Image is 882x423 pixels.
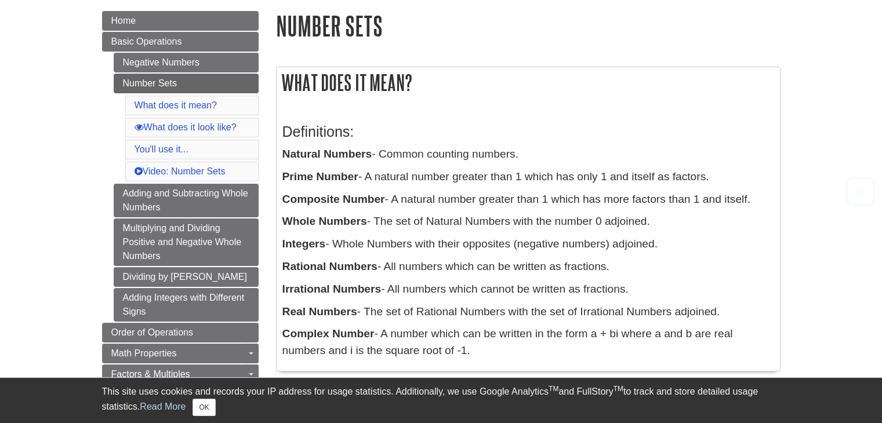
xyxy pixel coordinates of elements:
[102,323,259,342] a: Order of Operations
[135,122,237,132] a: What does it look like?
[111,37,182,46] span: Basic Operations
[282,283,382,295] b: Irrational Numbers
[282,123,774,140] h3: Definitions:
[282,213,774,230] p: - The set of Natural Numbers with the number 0 adjoined.
[140,402,186,411] a: Read More
[114,218,259,266] a: Multiplying and Dividing Positive and Negative Whole Numbers
[282,327,375,340] b: Complex Number
[282,305,357,318] b: Real Numbers
[282,146,774,163] p: - Common counting numbers.
[102,11,259,31] a: Home
[277,67,780,98] h2: What does it mean?
[135,166,226,176] a: Video: Number Sets
[111,16,136,25] span: Home
[102,385,781,416] div: This site uses cookies and records your IP address for usage statistics. Additionally, we use Goo...
[282,281,774,298] p: - All numbers which cannot be written as fractions.
[282,258,774,275] p: - All numbers which can be written as fractions.
[282,169,774,185] p: - A natural number greater than 1 which has only 1 and itself as factors.
[114,288,259,322] a: Adding Integers with Different Signs
[102,32,259,52] a: Basic Operations
[282,236,774,253] p: - Whole Numbers with their opposites (negative numbers) adjoined.
[282,238,326,250] b: Integers
[111,327,193,337] span: Order of Operations
[135,100,217,110] a: What does it mean?
[282,326,774,359] p: - A number which can be written in the form a + bi where a and b are real numbers and i is the sq...
[111,348,177,358] span: Math Properties
[114,53,259,72] a: Negative Numbers
[282,304,774,320] p: - The set of Rational Numbers with the set of Irrational Numbers adjoined.
[282,191,774,208] p: - A natural number greater than 1 which has more factors than 1 and itself.
[549,385,558,393] sup: TM
[111,369,190,379] span: Factors & Multiples
[114,267,259,287] a: Dividing by [PERSON_NAME]
[282,215,367,227] b: Whole Numbers
[102,364,259,384] a: Factors & Multiples
[135,144,188,154] a: You'll use it...
[282,260,378,272] b: Rational Numbers
[114,74,259,93] a: Number Sets
[282,193,385,205] b: Composite Number
[282,148,372,160] b: Natural Numbers
[614,385,623,393] sup: TM
[114,184,259,217] a: Adding and Subtracting Whole Numbers
[193,399,215,416] button: Close
[282,170,358,183] b: Prime Number
[842,184,879,199] a: Back to Top
[276,11,781,41] h1: Number Sets
[102,344,259,363] a: Math Properties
